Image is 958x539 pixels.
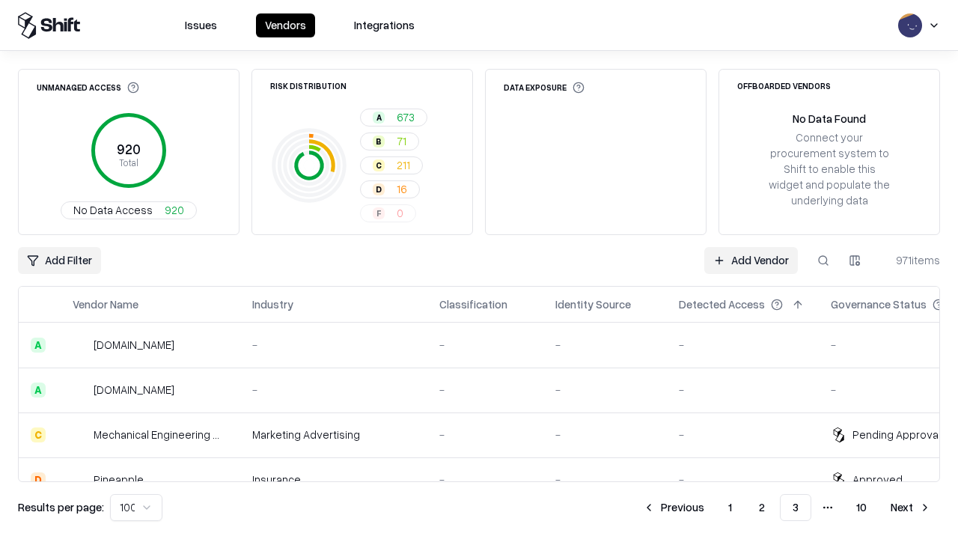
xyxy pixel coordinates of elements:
nav: pagination [634,494,940,521]
div: - [439,382,531,398]
div: B [373,135,385,147]
button: Add Filter [18,247,101,274]
div: - [555,382,655,398]
div: - [439,427,531,442]
button: 10 [844,494,879,521]
button: Vendors [256,13,315,37]
div: No Data Found [793,111,866,127]
div: - [439,472,531,487]
div: Classification [439,296,507,312]
div: Insurance [252,472,415,487]
img: Pineapple [73,472,88,487]
div: D [373,183,385,195]
img: Mechanical Engineering World [73,427,88,442]
button: Next [882,494,940,521]
div: Marketing Advertising [252,427,415,442]
div: Risk Distribution [270,82,347,90]
div: Pineapple [94,472,144,487]
div: - [679,427,807,442]
button: No Data Access920 [61,201,197,219]
tspan: Total [119,156,138,168]
button: Issues [176,13,226,37]
span: No Data Access [73,202,153,218]
div: Detected Access [679,296,765,312]
div: - [679,382,807,398]
div: A [31,383,46,398]
span: 71 [397,133,406,149]
div: Industry [252,296,293,312]
a: Add Vendor [704,247,798,274]
div: C [373,159,385,171]
div: Unmanaged Access [37,82,139,94]
tspan: 920 [117,141,141,157]
button: 3 [780,494,811,521]
span: 16 [397,181,407,197]
div: Connect your procurement system to Shift to enable this widget and populate the underlying data [767,130,891,209]
button: C211 [360,156,423,174]
div: - [252,337,415,353]
div: Vendor Name [73,296,138,312]
button: B71 [360,133,419,150]
button: D16 [360,180,420,198]
div: 971 items [880,252,940,268]
div: Governance Status [831,296,927,312]
p: Results per page: [18,499,104,515]
div: Approved [852,472,903,487]
div: Pending Approval [852,427,941,442]
button: A673 [360,109,427,127]
button: Integrations [345,13,424,37]
div: Data Exposure [504,82,585,94]
div: - [555,427,655,442]
button: 1 [716,494,744,521]
div: A [31,338,46,353]
span: 920 [165,202,184,218]
div: Mechanical Engineering World [94,427,228,442]
img: automat-it.com [73,338,88,353]
div: A [373,112,385,124]
button: Previous [634,494,713,521]
div: C [31,427,46,442]
div: [DOMAIN_NAME] [94,337,174,353]
div: D [31,472,46,487]
div: - [252,382,415,398]
button: 2 [747,494,777,521]
span: 211 [397,157,410,173]
div: - [679,472,807,487]
div: - [679,337,807,353]
div: - [555,337,655,353]
span: 673 [397,109,415,125]
img: madisonlogic.com [73,383,88,398]
div: Offboarded Vendors [737,82,831,90]
div: Identity Source [555,296,631,312]
div: [DOMAIN_NAME] [94,382,174,398]
div: - [555,472,655,487]
div: - [439,337,531,353]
